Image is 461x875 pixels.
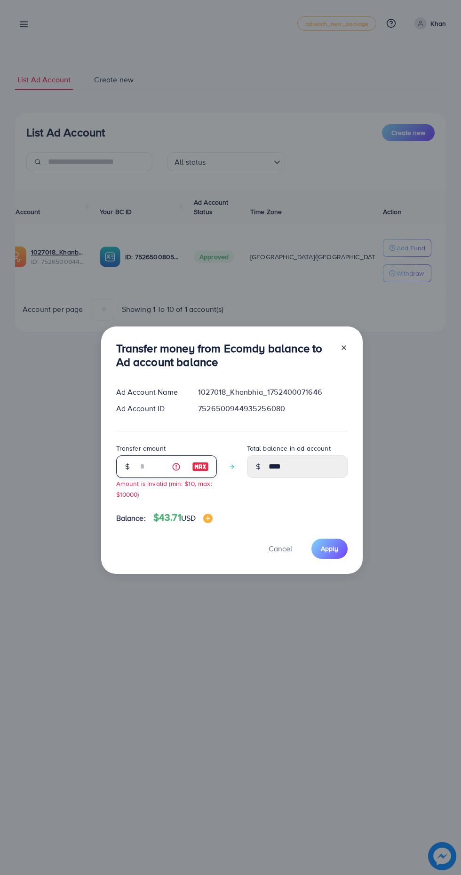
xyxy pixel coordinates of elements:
[192,461,209,472] img: image
[247,444,331,453] label: Total balance in ad account
[116,479,212,499] small: Amount is invalid (min: $10, max: $10000)
[109,403,191,414] div: Ad Account ID
[257,539,304,559] button: Cancel
[153,512,213,524] h4: $43.71
[116,342,333,369] h3: Transfer money from Ecomdy balance to Ad account balance
[109,387,191,398] div: Ad Account Name
[321,544,338,553] span: Apply
[191,387,355,398] div: 1027018_Khanbhia_1752400071646
[311,539,348,559] button: Apply
[116,513,146,524] span: Balance:
[116,444,166,453] label: Transfer amount
[269,543,292,554] span: Cancel
[203,514,213,523] img: image
[181,513,196,523] span: USD
[191,403,355,414] div: 7526500944935256080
